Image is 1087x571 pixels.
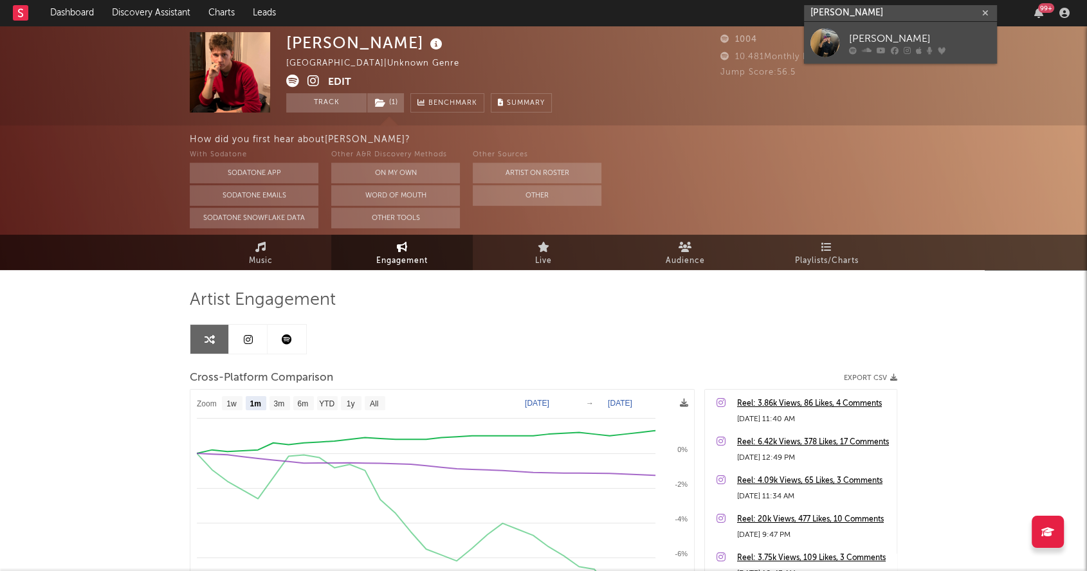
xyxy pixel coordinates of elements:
span: Cross-Platform Comparison [190,370,333,386]
button: Summary [491,93,552,113]
button: Edit [328,75,351,91]
text: [DATE] [525,399,549,408]
a: Playlists/Charts [756,235,897,270]
a: Music [190,235,331,270]
div: [PERSON_NAME] [849,31,991,46]
text: 1y [347,399,355,408]
button: Other Tools [331,208,460,228]
div: [DATE] 12:49 PM [737,450,890,466]
text: -4% [675,515,688,523]
text: All [370,399,378,408]
a: Benchmark [410,93,484,113]
span: Engagement [376,253,428,269]
button: Sodatone App [190,163,318,183]
div: [DATE] 11:34 AM [737,489,890,504]
text: YTD [319,399,334,408]
text: [DATE] [608,399,632,408]
span: Jump Score: 56.5 [720,68,796,77]
text: Zoom [197,399,217,408]
button: Track [286,93,367,113]
a: Reel: 4.09k Views, 65 Likes, 3 Comments [737,473,890,489]
text: -6% [675,550,688,557]
div: With Sodatone [190,147,318,163]
span: Live [535,253,552,269]
text: 1m [250,399,260,408]
span: Benchmark [428,96,477,111]
input: Search for artists [804,5,997,21]
button: Word Of Mouth [331,185,460,206]
button: Artist on Roster [473,163,601,183]
a: Reel: 3.86k Views, 86 Likes, 4 Comments [737,396,890,412]
button: Export CSV [844,374,897,382]
a: Reel: 20k Views, 477 Likes, 10 Comments [737,512,890,527]
span: 1004 [720,35,757,44]
span: Audience [666,253,705,269]
a: [PERSON_NAME] [804,22,997,64]
text: → [586,399,594,408]
button: On My Own [331,163,460,183]
button: Sodatone Emails [190,185,318,206]
button: (1) [367,93,404,113]
div: [GEOGRAPHIC_DATA] | Unknown Genre [286,56,474,71]
a: Reel: 3.75k Views, 109 Likes, 3 Comments [737,550,890,566]
span: Summary [507,100,545,107]
span: Music [249,253,273,269]
button: Sodatone Snowflake Data [190,208,318,228]
button: Other [473,185,601,206]
div: Other A&R Discovery Methods [331,147,460,163]
a: Audience [614,235,756,270]
span: 10.481 Monthly Listeners [720,53,843,61]
div: [PERSON_NAME] [286,32,446,53]
text: 0% [677,446,688,453]
text: 6m [297,399,308,408]
div: 99 + [1038,3,1054,13]
a: Live [473,235,614,270]
span: Artist Engagement [190,293,336,308]
button: 99+ [1034,8,1043,18]
div: [DATE] 9:47 PM [737,527,890,543]
text: 3m [273,399,284,408]
text: -2% [675,480,688,488]
div: Other Sources [473,147,601,163]
div: [DATE] 11:40 AM [737,412,890,427]
div: How did you first hear about [PERSON_NAME] ? [190,132,1087,147]
a: Reel: 6.42k Views, 378 Likes, 17 Comments [737,435,890,450]
a: Engagement [331,235,473,270]
span: Playlists/Charts [795,253,859,269]
text: 1w [226,399,237,408]
span: ( 1 ) [367,93,405,113]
